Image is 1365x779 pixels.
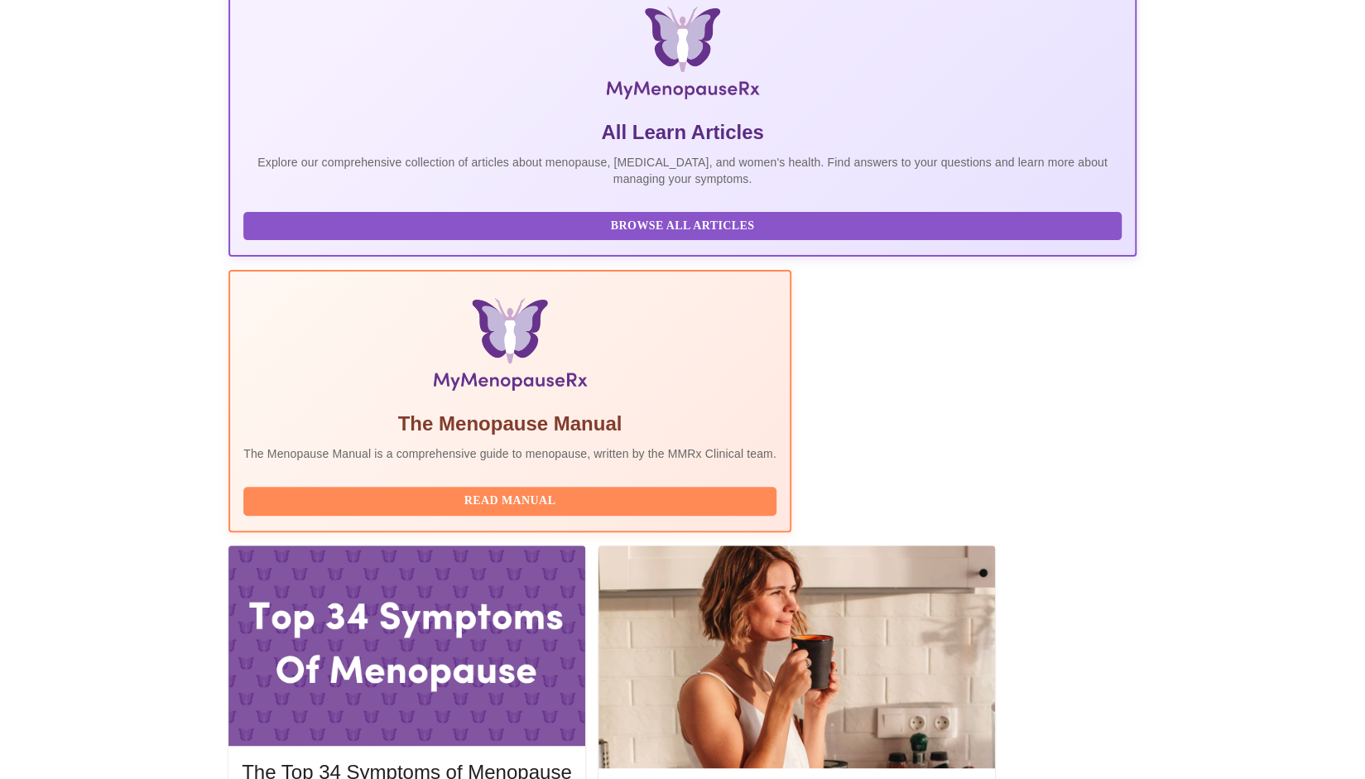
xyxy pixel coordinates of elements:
[243,154,1122,187] p: Explore our comprehensive collection of articles about menopause, [MEDICAL_DATA], and women's hea...
[243,487,776,516] button: Read Manual
[243,218,1126,232] a: Browse All Articles
[243,411,776,437] h5: The Menopause Manual
[243,119,1122,146] h5: All Learn Articles
[243,445,776,462] p: The Menopause Manual is a comprehensive guide to menopause, written by the MMRx Clinical team.
[243,493,781,507] a: Read Manual
[328,298,691,397] img: Menopause Manual
[260,216,1105,237] span: Browse All Articles
[380,7,985,106] img: MyMenopauseRx Logo
[260,491,760,512] span: Read Manual
[243,212,1122,241] button: Browse All Articles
